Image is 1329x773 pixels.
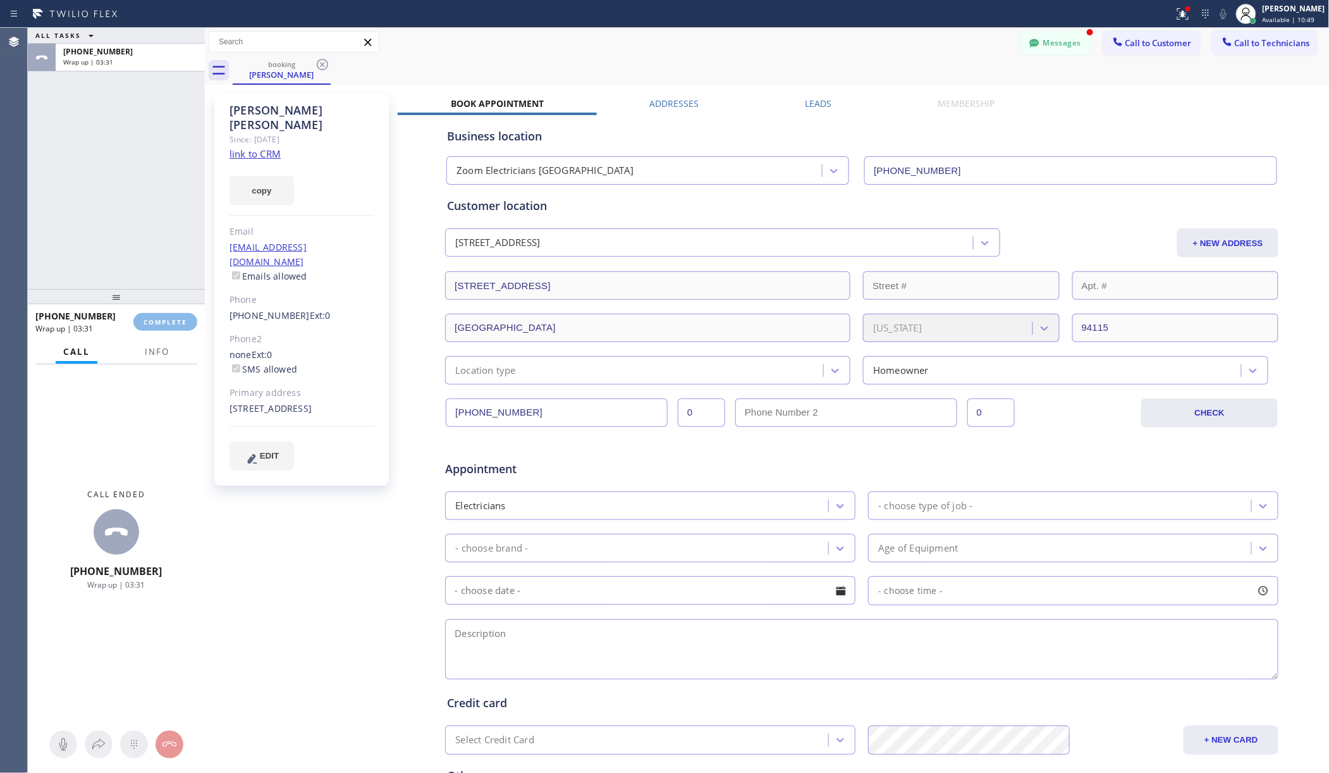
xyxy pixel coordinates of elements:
div: [STREET_ADDRESS] [455,236,540,250]
div: Customer location [447,197,1277,214]
div: Select Credit Card [455,733,534,748]
div: Since: [DATE] [230,132,374,147]
input: Emails allowed [232,271,240,280]
button: Hang up [156,731,183,758]
button: Call [56,340,97,364]
label: Emails allowed [230,270,307,282]
div: Phone [230,293,374,307]
div: [PERSON_NAME] [234,69,329,80]
div: Business location [447,128,1277,145]
input: Ext. [678,399,725,427]
button: Info [137,340,177,364]
div: Homeowner [873,363,929,378]
a: [EMAIL_ADDRESS][DOMAIN_NAME] [230,241,307,268]
button: Mute [49,731,77,758]
div: Credit card [447,695,1277,712]
span: ALL TASKS [35,31,81,40]
button: copy [230,176,294,205]
div: Location type [455,363,516,378]
input: ZIP [1072,314,1279,342]
button: CHECK [1141,399,1278,428]
input: SMS allowed [232,364,240,373]
input: City [445,314,850,342]
button: + NEW CARD [1184,726,1278,755]
span: - choose time - [878,584,943,597]
div: [STREET_ADDRESS] [230,402,374,416]
button: Messages [1021,31,1091,55]
span: Call to Technicians [1235,37,1310,49]
label: Leads [805,97,831,109]
input: Phone Number [864,156,1277,185]
input: Phone Number [446,399,668,427]
span: Appointment [445,461,721,478]
input: - choose date - [445,576,855,605]
div: - choose type of job - [878,498,972,513]
span: Wrap up | 03:31 [63,58,113,66]
div: Age of Equipment [878,541,958,555]
span: Wrap up | 03:31 [35,323,93,334]
input: Street # [863,271,1060,300]
span: Call [63,346,90,357]
label: SMS allowed [230,363,297,375]
a: link to CRM [230,147,281,160]
span: [PHONE_NUMBER] [35,310,116,322]
button: Call to Customer [1103,31,1200,55]
input: Ext. 2 [967,399,1015,427]
span: Wrap up | 03:31 [88,579,145,590]
span: Call ended [87,489,145,500]
div: Electricians [455,498,505,513]
button: ALL TASKS [28,28,106,43]
label: Addresses [650,97,699,109]
div: booking [234,59,329,69]
div: Email [230,225,374,239]
input: Apt. # [1072,271,1279,300]
span: Call to Customer [1125,37,1192,49]
a: [PHONE_NUMBER] [230,309,310,321]
span: COMPLETE [144,318,187,326]
span: [PHONE_NUMBER] [63,46,133,57]
label: Membership [938,97,995,109]
button: Call to Technicians [1213,31,1317,55]
input: Address [445,271,850,300]
span: EDIT [260,451,279,461]
input: Phone Number 2 [735,399,957,427]
button: + NEW ADDRESS [1177,228,1278,257]
label: Book Appointment [451,97,544,109]
div: Phone2 [230,332,374,347]
div: none [230,348,374,377]
button: COMPLETE [133,313,197,331]
div: [PERSON_NAME] [PERSON_NAME] [230,103,374,132]
span: [PHONE_NUMBER] [71,564,162,578]
div: Zoom Electricians [GEOGRAPHIC_DATA] [456,164,634,178]
span: Info [145,346,169,357]
div: - choose brand - [455,541,528,555]
span: Ext: 0 [252,349,273,361]
span: Available | 10:49 [1263,15,1315,24]
button: Mute [1215,5,1232,23]
button: Open directory [85,731,113,758]
button: Open dialpad [120,731,148,758]
div: Primary address [230,386,374,400]
input: Search [209,32,379,52]
span: Ext: 0 [310,309,331,321]
div: Fernando Oliveira [234,56,329,83]
button: EDIT [230,442,294,471]
div: [PERSON_NAME] [1263,3,1325,14]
